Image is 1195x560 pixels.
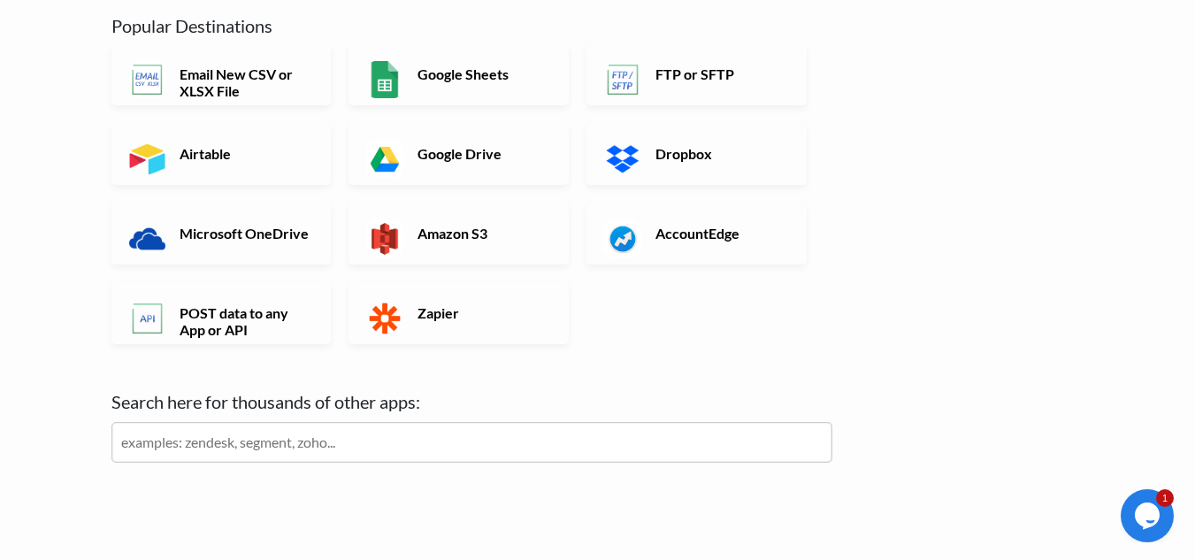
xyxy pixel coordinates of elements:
a: Amazon S3 [349,203,569,265]
h5: Popular Destinations [111,15,832,36]
img: Zapier App & API [366,300,403,337]
a: Google Sheets [349,43,569,105]
h6: Zapier [413,304,552,321]
a: POST data to any App or API [111,282,332,344]
h6: Microsoft OneDrive [175,225,314,242]
h6: Google Sheets [413,65,552,82]
img: Dropbox App & API [604,141,641,178]
img: POST data to any App or API App & API [129,300,166,337]
a: Zapier [349,282,569,344]
h6: AccountEdge [651,225,790,242]
img: Amazon S3 App & API [366,220,403,257]
h6: POST data to any App or API [175,304,314,338]
h6: Amazon S3 [413,225,552,242]
label: Search here for thousands of other apps: [111,388,832,415]
img: Google Drive App & API [366,141,403,178]
a: Google Drive [349,123,569,185]
h6: FTP or SFTP [651,65,790,82]
a: Airtable [111,123,332,185]
h6: Google Drive [413,145,552,162]
a: Email New CSV or XLSX File [111,43,332,105]
img: AccountEdge App & API [604,220,641,257]
iframe: chat widget [1121,489,1177,542]
img: Email New CSV or XLSX File App & API [129,61,166,98]
a: Microsoft OneDrive [111,203,332,265]
img: Microsoft OneDrive App & API [129,220,166,257]
img: FTP or SFTP App & API [604,61,641,98]
img: Airtable App & API [129,141,166,178]
input: examples: zendesk, segment, zoho... [111,422,832,463]
h6: Airtable [175,145,314,162]
h6: Email New CSV or XLSX File [175,65,314,99]
a: FTP or SFTP [586,43,807,105]
a: Dropbox [586,123,807,185]
h6: Dropbox [651,145,790,162]
a: AccountEdge [586,203,807,265]
img: Google Sheets App & API [366,61,403,98]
